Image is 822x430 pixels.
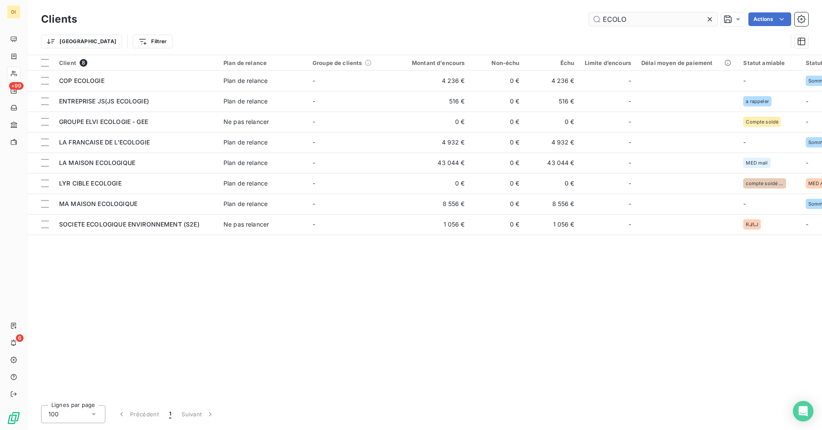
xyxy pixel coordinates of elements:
span: 6 [16,334,24,342]
input: Rechercher [589,12,718,26]
span: - [313,159,315,166]
div: Plan de relance [223,159,268,167]
span: ENTREPRISE JS(JS ECOLOGIE) [59,97,149,105]
div: Délai moyen de paiement [641,59,733,66]
td: 1 056 € [525,214,580,235]
span: Client [59,59,76,66]
span: a rappeler [746,99,769,104]
td: 0 € [396,112,470,132]
span: - [743,138,746,146]
td: 0 € [470,132,525,153]
td: 4 236 € [525,71,580,91]
span: - [313,77,315,84]
span: - [313,118,315,125]
td: 0 € [470,112,525,132]
span: - [628,77,631,85]
span: - [313,221,315,228]
button: Actions [748,12,791,26]
td: 0 € [470,91,525,112]
td: 8 556 € [396,194,470,214]
div: Limite d’encours [585,59,631,66]
span: - [313,180,315,187]
td: 4 932 € [525,132,580,153]
span: SOCIETE ECOLOGIQUE ENVIRONNEMENT (S2E) [59,221,200,228]
span: LYR CIBLE ECOLOGIE [59,180,122,187]
span: COP ECOLOGIE [59,77,104,84]
button: Filtrer [133,35,172,48]
span: LA MAISON ECOLOGIQUE [59,159,135,166]
span: - [806,97,808,105]
td: 0 € [470,214,525,235]
td: 4 932 € [396,132,470,153]
td: 516 € [525,91,580,112]
div: Open Intercom Messenger [793,401,813,421]
span: Compte soldé [746,119,778,124]
td: 0 € [470,194,525,214]
span: - [806,118,808,125]
div: Non-échu [475,59,520,66]
span: - [628,179,631,188]
td: 0 € [470,153,525,173]
div: Plan de relance [223,59,302,66]
span: - [806,159,808,166]
span: LA FRANCAISE DE L'ECOLOGIE [59,138,150,146]
td: 0 € [525,112,580,132]
span: GROUPE ELVI ECOLOGIE - GEE [59,118,148,125]
div: Échu [530,59,575,66]
button: Suivant [176,405,220,423]
td: 0 € [470,173,525,194]
div: Plan de relance [223,97,268,106]
td: 4 236 € [396,71,470,91]
span: - [628,118,631,126]
span: - [313,138,315,146]
td: 0 € [470,71,525,91]
span: - [743,200,746,207]
button: 1 [164,405,176,423]
span: - [313,200,315,207]
span: RJ/LJ [746,222,758,227]
span: - [806,221,808,228]
span: 1 [169,410,171,418]
span: - [628,138,631,147]
div: Plan de relance [223,77,268,85]
span: +99 [9,82,24,90]
div: Montant d'encours [402,59,465,66]
span: - [628,159,631,167]
span: Groupe de clients [313,59,362,66]
span: 100 [48,410,59,418]
span: compte soldé en septembre [746,181,783,186]
td: 43 044 € [525,153,580,173]
td: 43 044 € [396,153,470,173]
td: 516 € [396,91,470,112]
span: - [628,97,631,106]
div: Plan de relance [223,200,268,208]
td: 8 556 € [525,194,580,214]
button: Précédent [112,405,164,423]
td: 0 € [396,173,470,194]
span: - [628,220,631,229]
span: - [313,97,315,105]
span: MED mail [746,160,768,165]
div: Ne pas relancer [223,220,269,229]
span: 8 [80,59,87,67]
span: - [628,200,631,208]
button: [GEOGRAPHIC_DATA] [41,35,122,48]
div: Plan de relance [223,138,268,147]
div: DI [7,5,21,19]
span: MA MAISON ECOLOGIQUE [59,200,137,207]
div: Plan de relance [223,179,268,188]
div: Statut amiable [743,59,795,66]
img: Logo LeanPay [7,411,21,425]
h3: Clients [41,12,77,27]
span: - [743,77,746,84]
td: 0 € [525,173,580,194]
td: 1 056 € [396,214,470,235]
div: Ne pas relancer [223,118,269,126]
